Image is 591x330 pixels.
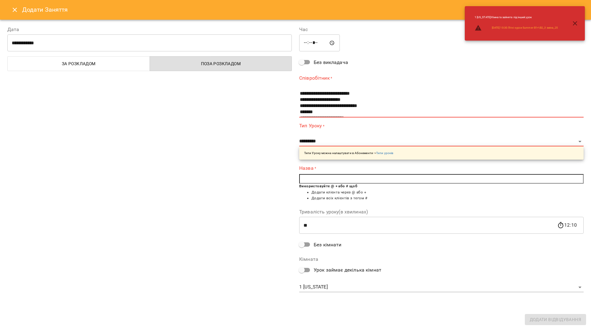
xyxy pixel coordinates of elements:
li: Додати всіх клієнтів з тегом # [312,195,584,201]
label: Дата [7,27,292,32]
button: Поза розкладом [150,56,292,71]
label: Назва [299,165,584,172]
button: За розкладом [7,56,150,71]
li: Додати клієнта через @ або + [312,189,584,196]
h6: Додати Заняття [22,5,584,14]
label: Тривалість уроку(в хвилинах) [299,209,584,214]
p: Типи Уроку можна налаштувати в Абонементи -> [304,151,393,155]
a: [DATE] 10:30 Літні курси Summer В1+\В2_3 зміна_25 [492,26,558,30]
div: 1 [US_STATE] [299,282,584,292]
label: Кімната [299,257,584,262]
button: Close [7,2,22,17]
span: Урок займає декілька кімнат [314,266,381,274]
a: Типи уроків [376,151,393,155]
span: Поза розкладом [154,60,288,67]
label: Співробітник [299,74,584,82]
li: 1 [US_STATE] : Кімната зайнята під інший урок [470,13,563,22]
label: Час [299,27,584,32]
span: За розкладом [11,60,146,67]
b: Використовуйте @ + або # щоб [299,184,357,188]
span: Без кімнати [314,241,342,248]
label: Тип Уроку [299,122,584,129]
span: Без викладача [314,59,348,66]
